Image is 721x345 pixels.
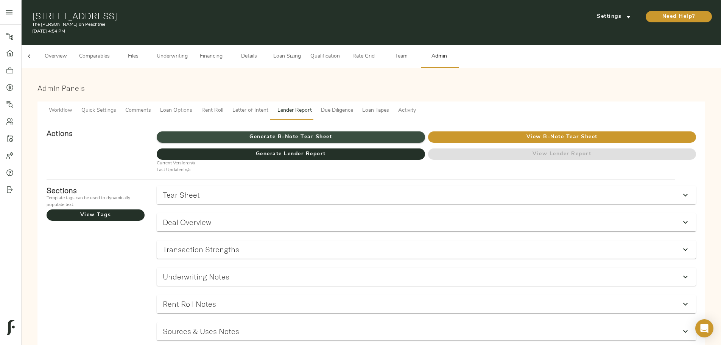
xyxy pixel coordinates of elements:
h3: Transaction Strengths [163,245,239,254]
img: logo [7,320,15,335]
span: Comparables [79,52,110,61]
button: View Tags [47,209,145,221]
p: Template tags can be used to dynamically populate text. [47,195,145,208]
button: Settings [586,11,642,22]
span: Settings [593,12,635,22]
span: Workflow [49,106,72,116]
span: Qualification [310,52,340,61]
div: Rent Roll Notes [157,295,696,313]
button: Need Help? [646,11,712,22]
span: Generate Lender Report [157,150,425,159]
span: Admin [425,52,453,61]
span: Quick Settings [81,106,116,116]
h3: Underwriting Notes [163,272,229,281]
span: Team [387,52,416,61]
p: [DATE] 4:54 PM [32,28,484,35]
div: Deal Overview [157,213,696,231]
span: Files [119,52,148,61]
h3: Tear Sheet [163,190,200,199]
span: Loan Options [160,106,192,116]
h3: Rent Roll Notes [163,300,216,308]
div: Underwriting Notes [157,268,696,286]
span: Loan Tapes [362,106,389,116]
span: View Tags [47,211,145,220]
p: Last Updated: n/a [157,167,425,173]
button: Generate Lender Report [157,148,425,160]
p: Current Version: n/a [157,160,425,167]
span: Underwriting [157,52,188,61]
button: Generate B-Note Tear Sheet [157,131,425,143]
span: Rent Roll [201,106,223,116]
h3: Deal Overview [163,218,211,226]
span: Lender Report [277,106,312,116]
div: Sources & Uses Notes [157,322,696,340]
span: Need Help? [653,12,704,22]
span: Activity [398,106,416,116]
div: Transaction Strengths [157,240,696,259]
span: Rate Grid [349,52,378,61]
button: View B-Note Tear Sheet [428,131,696,143]
p: The [PERSON_NAME] on Peachtree [32,21,484,28]
span: Comments [125,106,151,116]
h3: Sources & Uses Notes [163,327,239,336]
span: Generate B-Note Tear Sheet [157,133,425,142]
div: Open Intercom Messenger [695,319,713,337]
span: Financing [197,52,226,61]
span: Due Diligence [321,106,353,116]
strong: Actions [47,128,73,138]
strong: Sections [47,186,77,195]
span: Details [235,52,263,61]
span: Letter of Intent [232,106,268,116]
div: Tear Sheet [157,186,696,204]
h3: Admin Panels [37,84,705,92]
h1: [STREET_ADDRESS] [32,11,484,21]
span: Overview [41,52,70,61]
span: Loan Sizing [273,52,301,61]
span: View B-Note Tear Sheet [428,133,696,142]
